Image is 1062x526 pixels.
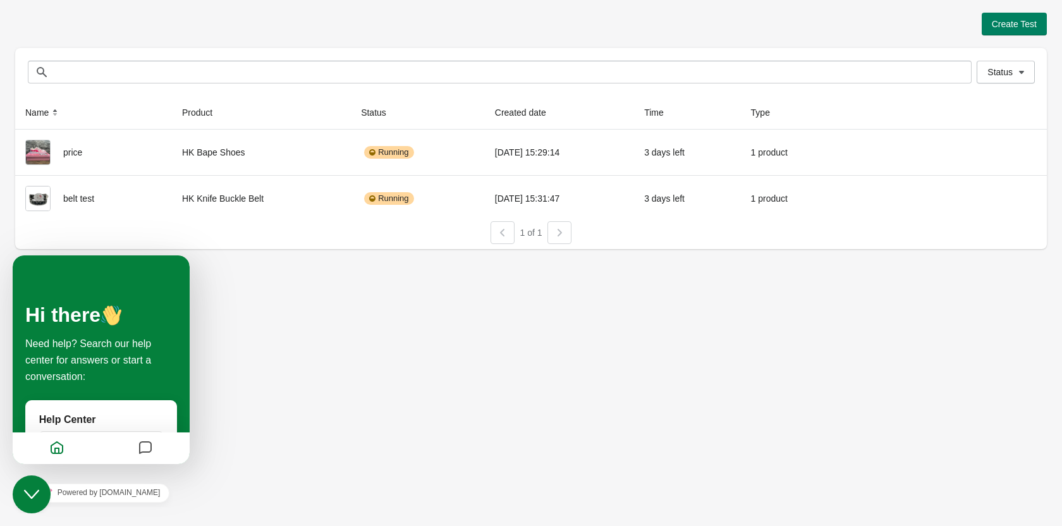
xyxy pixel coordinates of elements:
[364,146,413,159] div: Running
[495,186,624,211] div: [DATE] 15:31:47
[25,186,162,211] div: belt test
[992,19,1037,29] span: Create Test
[495,140,624,165] div: [DATE] 15:29:14
[20,101,66,124] button: Name
[746,101,788,124] button: Type
[751,186,831,211] div: 1 product
[644,186,730,211] div: 3 days left
[982,13,1047,35] button: Create Test
[639,101,681,124] button: Time
[182,140,341,165] div: HK Bape Shoes
[644,140,730,165] div: 3 days left
[13,475,53,513] iframe: chat widget
[490,101,564,124] button: Created date
[177,101,230,124] button: Product
[13,255,190,464] iframe: chat widget
[356,101,404,124] button: Status
[987,67,1013,77] span: Status
[364,192,413,205] div: Running
[182,186,341,211] div: HK Knife Buckle Belt
[25,140,162,165] div: price
[13,479,190,507] iframe: chat widget
[977,61,1035,83] button: Status
[751,140,831,165] div: 1 product
[520,228,542,238] span: 1 of 1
